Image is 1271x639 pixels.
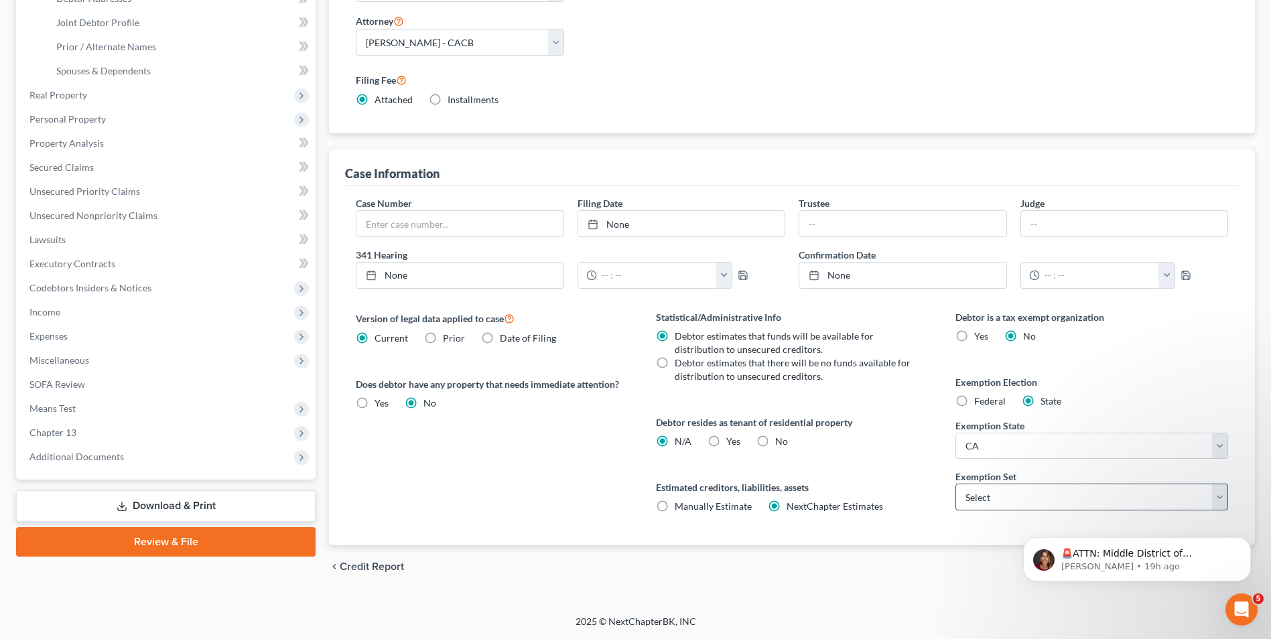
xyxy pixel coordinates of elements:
span: Unsecured Priority Claims [29,186,140,197]
span: Real Property [29,89,87,100]
span: Executory Contracts [29,258,115,269]
span: Personal Property [29,113,106,125]
span: Installments [448,94,498,105]
span: Joint Debtor Profile [56,17,139,28]
a: Lawsuits [19,228,316,252]
a: Secured Claims [19,155,316,180]
label: Filing Date [578,196,622,210]
span: Means Test [29,403,76,414]
span: Property Analysis [29,137,104,149]
span: Miscellaneous [29,354,89,366]
span: Yes [375,397,389,409]
a: Unsecured Priority Claims [19,180,316,204]
span: No [423,397,436,409]
a: None [799,263,1006,288]
span: Current [375,332,408,344]
span: State [1041,395,1061,407]
label: Does debtor have any property that needs immediate attention? [356,377,628,391]
label: Trustee [799,196,829,210]
label: Debtor resides as tenant of residential property [656,415,929,429]
iframe: Intercom notifications message [1003,509,1271,603]
span: Yes [726,435,740,447]
label: Judge [1020,196,1045,210]
span: Federal [974,395,1006,407]
input: -- [1021,211,1227,236]
span: SOFA Review [29,378,85,390]
a: Prior / Alternate Names [46,35,316,59]
button: chevron_left Credit Report [329,561,404,572]
span: Prior / Alternate Names [56,41,156,52]
a: Unsecured Nonpriority Claims [19,204,316,228]
label: 341 Hearing [349,248,792,262]
label: Case Number [356,196,412,210]
span: No [1023,330,1036,342]
span: Prior [443,332,465,344]
a: Joint Debtor Profile [46,11,316,35]
a: Property Analysis [19,131,316,155]
span: NextChapter Estimates [787,500,883,512]
span: Additional Documents [29,451,124,462]
span: Yes [974,330,988,342]
a: Spouses & Dependents [46,59,316,83]
span: Codebtors Insiders & Notices [29,282,151,293]
label: Exemption Election [955,375,1228,389]
input: -- : -- [597,263,717,288]
span: Income [29,306,60,317]
span: 5 [1253,593,1264,604]
span: Debtor estimates that funds will be available for distribution to unsecured creditors. [675,330,874,355]
label: Version of legal data applied to case [356,310,628,326]
label: Attorney [356,13,404,29]
label: Exemption Set [955,470,1016,484]
label: Statistical/Administrative Info [656,310,929,324]
label: Confirmation Date [792,248,1235,262]
span: Unsecured Nonpriority Claims [29,210,157,221]
span: Expenses [29,330,68,342]
a: Review & File [16,527,316,557]
div: Case Information [345,165,440,182]
span: Debtor estimates that there will be no funds available for distribution to unsecured creditors. [675,357,911,382]
div: 2025 © NextChapterBK, INC [254,615,1018,639]
span: Lawsuits [29,234,66,245]
i: chevron_left [329,561,340,572]
iframe: Intercom live chat [1225,593,1258,626]
span: Chapter 13 [29,427,76,438]
a: None [578,211,785,236]
a: Download & Print [16,490,316,522]
label: Debtor is a tax exempt organization [955,310,1228,324]
input: -- [799,211,1006,236]
span: Date of Filing [500,332,556,344]
a: SOFA Review [19,372,316,397]
label: Estimated creditors, liabilities, assets [656,480,929,494]
label: Exemption State [955,419,1024,433]
input: Enter case number... [356,211,563,236]
a: Executory Contracts [19,252,316,276]
span: N/A [675,435,691,447]
span: Credit Report [340,561,404,572]
input: -- : -- [1040,263,1160,288]
span: Manually Estimate [675,500,752,512]
label: Filing Fee [356,72,1228,88]
span: No [775,435,788,447]
span: Spouses & Dependents [56,65,151,76]
span: Attached [375,94,413,105]
a: None [356,263,563,288]
span: Secured Claims [29,161,94,173]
